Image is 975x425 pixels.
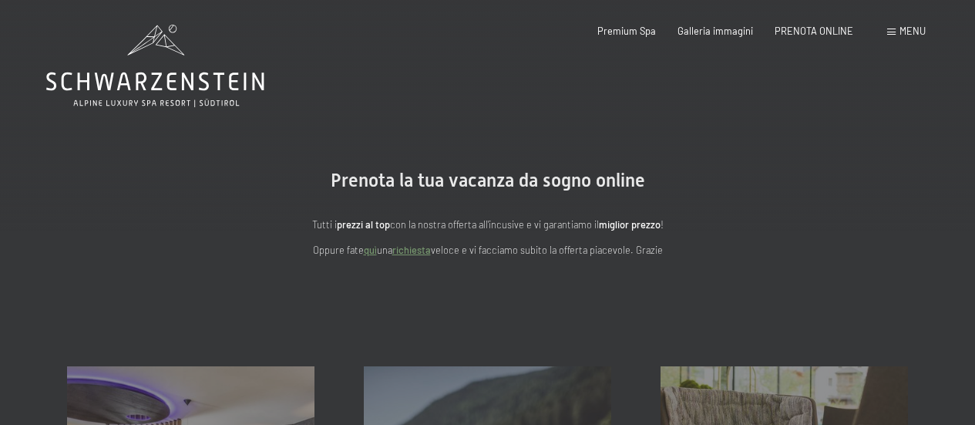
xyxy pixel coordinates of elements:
a: Premium Spa [597,25,656,37]
p: Tutti i con la nostra offerta all'incusive e vi garantiamo il ! [180,217,796,232]
span: Prenota la tua vacanza da sogno online [331,170,645,191]
p: Oppure fate una veloce e vi facciamo subito la offerta piacevole. Grazie [180,242,796,258]
strong: prezzi al top [337,218,390,231]
a: quì [364,244,377,256]
a: richiesta [392,244,431,256]
a: Galleria immagini [677,25,753,37]
a: PRENOTA ONLINE [775,25,853,37]
span: Menu [899,25,926,37]
strong: miglior prezzo [599,218,661,231]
